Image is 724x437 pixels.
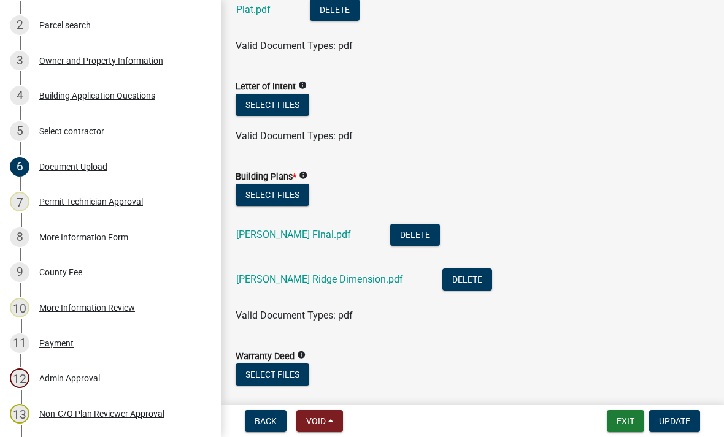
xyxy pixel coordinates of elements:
div: County Fee [39,268,82,276]
div: 11 [10,333,29,353]
div: 8 [10,227,29,247]
div: Admin Approval [39,374,100,382]
button: Select files [236,94,309,116]
div: 3 [10,51,29,70]
label: Building Plans [236,173,296,181]
span: Valid Document Types: pdf [236,400,353,411]
button: Select files [236,363,309,386]
span: Void [306,416,326,426]
div: Select contractor [39,127,104,135]
span: Valid Document Types: pdf [236,130,353,142]
wm-modal-confirm: Delete Document [442,275,492,286]
div: Parcel search [39,21,91,29]
a: [PERSON_NAME] Final.pdf [236,229,351,240]
span: Valid Document Types: pdf [236,40,353,51]
div: Payment [39,339,74,348]
div: 12 [10,368,29,388]
span: Back [255,416,277,426]
a: Plat.pdf [236,4,271,15]
button: Delete [390,224,440,246]
button: Update [649,410,700,432]
div: Permit Technician Approval [39,197,143,206]
span: Valid Document Types: pdf [236,310,353,321]
button: Delete [442,268,492,291]
div: 5 [10,121,29,141]
button: Exit [607,410,644,432]
div: 10 [10,298,29,317]
div: 4 [10,86,29,105]
label: Warranty Deed [236,352,295,361]
div: 13 [10,404,29,424]
div: Building Application Questions [39,91,155,100]
div: More Information Form [39,233,128,241]
button: Select files [236,184,309,206]
i: info [299,171,307,180]
label: Letter of Intent [236,83,296,91]
a: [PERSON_NAME] Ridge Dimension.pdf [236,273,403,285]
i: info [298,81,307,89]
div: Non-C/O Plan Reviewer Approval [39,409,164,418]
div: 7 [10,192,29,211]
div: 9 [10,262,29,282]
button: Back [245,410,287,432]
div: Document Upload [39,162,107,171]
div: Owner and Property Information [39,56,163,65]
span: Update [659,416,690,426]
wm-modal-confirm: Delete Document [390,230,440,241]
div: More Information Review [39,303,135,312]
div: 2 [10,15,29,35]
button: Void [296,410,343,432]
wm-modal-confirm: Delete Document [310,5,360,17]
i: info [297,351,306,359]
div: 6 [10,157,29,177]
